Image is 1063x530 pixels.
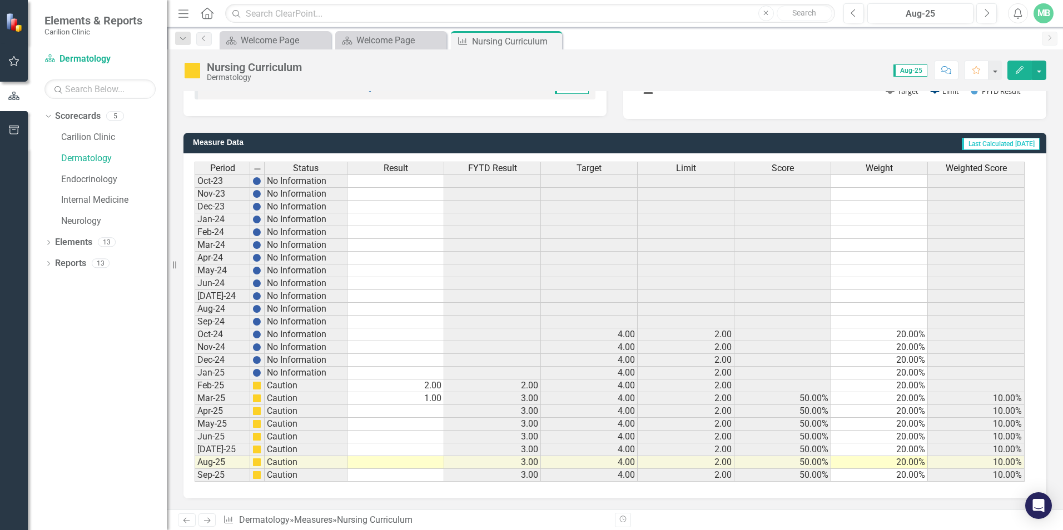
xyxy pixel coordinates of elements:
td: 4.00 [541,392,638,405]
td: 2.00 [347,379,444,392]
td: 2.00 [638,341,734,354]
td: No Information [265,213,347,226]
td: 10.00% [928,431,1025,443]
td: 3.00 [444,443,541,456]
img: cBAA0RP0Y6D5n+AAAAAElFTkSuQmCC [252,432,261,441]
td: Caution [265,443,347,456]
td: 2.00 [444,379,541,392]
img: BgCOk07PiH71IgAAAABJRU5ErkJggg== [252,215,261,224]
a: Dermatology [44,53,156,66]
td: 10.00% [928,392,1025,405]
td: 4.00 [541,469,638,482]
td: 50.00% [734,456,831,469]
td: 50.00% [734,392,831,405]
td: [DATE]-24 [195,290,250,303]
td: Mar-24 [195,239,250,252]
img: cBAA0RP0Y6D5n+AAAAAElFTkSuQmCC [252,458,261,467]
button: MB [1034,3,1054,23]
td: Aug-25 [195,456,250,469]
td: 4.00 [541,456,638,469]
div: Welcome Page [356,33,444,47]
td: 20.00% [831,418,928,431]
td: 2.00 [638,405,734,418]
td: 4.00 [541,328,638,341]
a: Carilion Clinic [61,131,167,144]
div: 5 [106,112,124,121]
td: Dec-24 [195,354,250,367]
a: Scorecards [55,110,101,123]
img: BgCOk07PiH71IgAAAABJRU5ErkJggg== [252,279,261,288]
td: 2.00 [638,418,734,431]
img: cBAA0RP0Y6D5n+AAAAAElFTkSuQmCC [252,471,261,479]
td: No Information [265,328,347,341]
div: Open Intercom Messenger [1025,492,1052,519]
td: 2.00 [638,328,734,341]
td: No Information [265,201,347,213]
td: Dec-23 [195,201,250,213]
span: Limit [676,163,696,173]
div: Welcome Page [241,33,328,47]
td: 2.00 [638,456,734,469]
img: ClearPoint Strategy [6,13,25,32]
img: BgCOk07PiH71IgAAAABJRU5ErkJggg== [252,241,261,249]
span: Period [210,163,235,173]
img: BgCOk07PiH71IgAAAABJRU5ErkJggg== [252,177,261,186]
td: 50.00% [734,469,831,482]
a: Internal Medicine [61,194,167,207]
button: Show Limit [931,86,959,96]
td: 3.00 [444,405,541,418]
a: Dermatology [239,514,290,525]
img: BgCOk07PiH71IgAAAABJRU5ErkJggg== [252,304,261,313]
td: 20.00% [831,379,928,392]
td: 2.00 [638,392,734,405]
button: Search [777,6,832,21]
td: 2.00 [638,431,734,443]
td: No Information [265,239,347,252]
a: Welcome Page [338,33,444,47]
h3: Measure Data [193,138,524,147]
input: Search Below... [44,79,156,99]
td: Caution [265,431,347,443]
span: Weight [866,163,893,173]
button: Aug-25 [867,3,973,23]
td: 50.00% [734,405,831,418]
img: BgCOk07PiH71IgAAAABJRU5ErkJggg== [252,292,261,301]
td: No Information [265,174,347,188]
td: 3.00 [444,392,541,405]
a: Endocrinology [61,173,167,186]
td: 20.00% [831,392,928,405]
td: No Information [265,290,347,303]
td: 10.00% [928,456,1025,469]
td: Apr-24 [195,252,250,264]
td: Oct-23 [195,174,250,188]
td: Nov-24 [195,341,250,354]
td: 1.00 [347,392,444,405]
div: 13 [98,238,116,247]
input: Search ClearPoint... [225,4,835,23]
a: Reports [55,257,86,270]
div: » » [223,514,607,527]
img: cBAA0RP0Y6D5n+AAAAAElFTkSuQmCC [252,445,261,454]
td: 20.00% [831,328,928,341]
td: 4.00 [541,354,638,367]
img: BgCOk07PiH71IgAAAABJRU5ErkJggg== [252,202,261,211]
td: No Information [265,226,347,239]
a: Welcome Page [222,33,328,47]
div: Dermatology [207,73,302,82]
td: [DATE]-25 [195,443,250,456]
td: No Information [265,316,347,328]
div: Nursing Curriculum [207,61,302,73]
span: Last Calculated [DATE] [962,138,1040,150]
td: 20.00% [831,405,928,418]
img: 8DAGhfEEPCf229AAAAAElFTkSuQmCC [253,164,262,173]
td: 4.00 [541,405,638,418]
td: 3.00 [444,456,541,469]
small: Carilion Clinic [44,27,142,36]
td: 10.00% [928,443,1025,456]
img: cBAA0RP0Y6D5n+AAAAAElFTkSuQmCC [252,394,261,403]
td: 10.00% [928,469,1025,482]
td: No Information [265,264,347,277]
a: Dermatology [61,152,167,165]
a: Elements [55,236,92,249]
img: BgCOk07PiH71IgAAAABJRU5ErkJggg== [252,228,261,237]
